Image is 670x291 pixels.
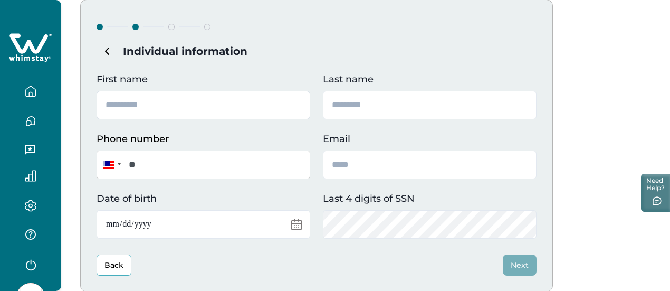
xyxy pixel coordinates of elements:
button: Subtract [97,41,118,62]
label: First name [97,72,304,87]
label: Last 4 digits of SSN [323,192,530,206]
button: Back [97,255,131,276]
div: United States: + 1 [97,151,124,179]
p: Phone number [97,132,304,146]
label: Email [323,132,530,146]
h4: Individual information [97,41,537,62]
label: Date of birth [97,192,304,206]
label: Last name [323,72,530,87]
button: Next [503,255,537,276]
